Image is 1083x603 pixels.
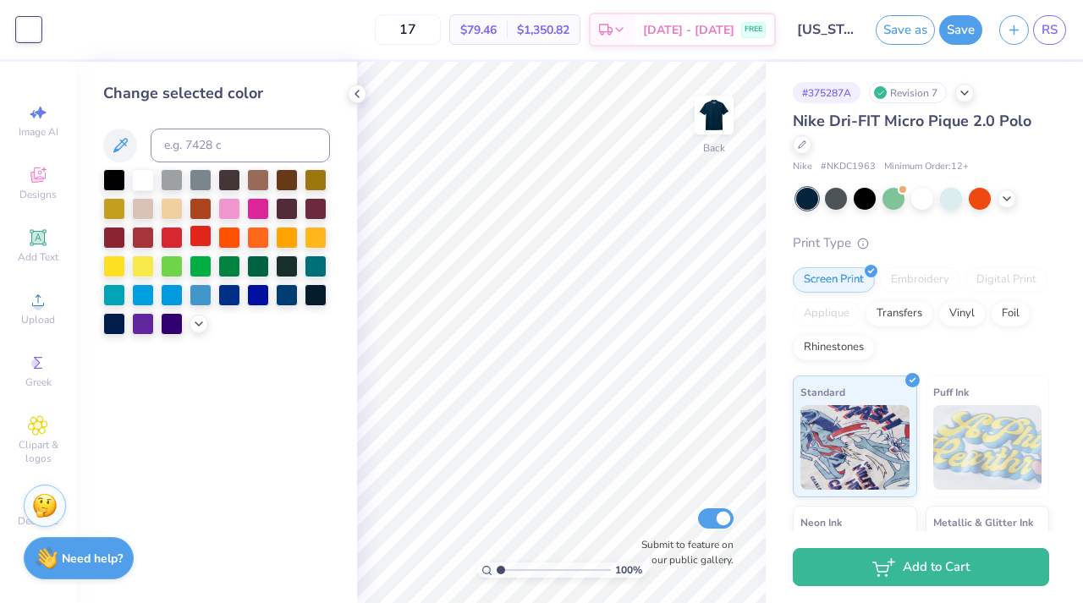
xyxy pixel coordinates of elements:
span: Upload [21,313,55,326]
div: Applique [793,301,860,326]
div: # 375287A [793,82,860,103]
div: Embroidery [880,267,960,293]
span: Nike [793,160,812,174]
input: Untitled Design [784,13,867,47]
div: Rhinestones [793,335,875,360]
button: Save [939,15,982,45]
div: Foil [991,301,1031,326]
button: Save as [876,15,935,45]
button: Add to Cart [793,548,1049,586]
div: Print Type [793,233,1049,253]
div: Change selected color [103,82,330,105]
span: FREE [745,24,762,36]
input: – – [375,14,441,45]
img: Puff Ink [933,405,1042,490]
span: RS [1042,20,1058,40]
label: Submit to feature on our public gallery. [632,537,734,567]
span: Greek [25,376,52,389]
span: Puff Ink [933,383,969,401]
img: Standard [800,405,910,490]
strong: Need help? [62,551,123,567]
span: Image AI [19,125,58,139]
span: $1,350.82 [517,21,569,39]
span: Metallic & Glitter Ink [933,513,1033,531]
span: Nike Dri-FIT Micro Pique 2.0 Polo [793,111,1031,131]
span: [DATE] - [DATE] [643,21,734,39]
span: Standard [800,383,845,401]
span: Designs [19,188,57,201]
span: Clipart & logos [8,438,68,465]
div: Revision 7 [869,82,947,103]
span: $79.46 [460,21,497,39]
img: Back [697,98,731,132]
span: Neon Ink [800,513,842,531]
div: Screen Print [793,267,875,293]
div: Vinyl [938,301,986,326]
div: Transfers [866,301,933,326]
span: Decorate [18,514,58,528]
span: 100 % [615,562,642,578]
input: e.g. 7428 c [151,129,330,162]
div: Digital Print [965,267,1047,293]
a: RS [1033,15,1066,45]
span: # NKDC1963 [821,160,876,174]
div: Back [703,140,725,156]
span: Minimum Order: 12 + [884,160,969,174]
span: Add Text [18,250,58,264]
